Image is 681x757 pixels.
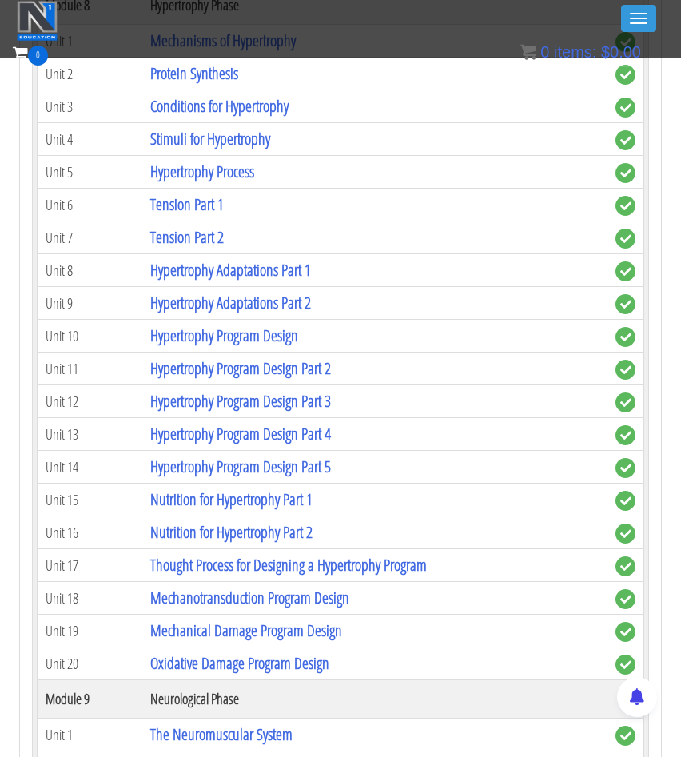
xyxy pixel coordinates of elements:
span: complete [615,327,635,347]
span: complete [615,261,635,281]
a: Hypertrophy Program Design Part 2 [150,357,331,379]
a: Hypertrophy Adaptations Part 2 [150,292,311,313]
span: items: [554,43,596,61]
td: Unit 17 [38,549,142,582]
span: $ [601,43,610,61]
span: complete [615,556,635,576]
td: Unit 18 [38,582,142,615]
span: complete [615,392,635,412]
td: Unit 15 [38,484,142,516]
a: Tension Part 2 [150,226,224,248]
a: Mechanotransduction Program Design [150,587,349,608]
td: Unit 19 [38,615,142,647]
td: Unit 4 [38,123,142,156]
span: complete [615,589,635,609]
bdi: 0.00 [601,43,641,61]
th: Module 9 [38,680,142,719]
img: n1-education [17,1,58,41]
a: 0 items: $0.00 [520,43,641,61]
span: complete [615,491,635,511]
td: Unit 10 [38,320,142,353]
a: Mechanical Damage Program Design [150,620,342,641]
a: Stimuli for Hypertrophy [150,128,270,149]
a: Hypertrophy Program Design [150,325,298,346]
a: The Neuromuscular System [150,723,293,745]
td: Unit 16 [38,516,142,549]
span: complete [615,655,635,675]
span: complete [615,425,635,445]
span: complete [615,130,635,150]
span: complete [615,229,635,249]
a: Nutrition for Hypertrophy Part 2 [150,521,313,543]
td: Unit 14 [38,451,142,484]
td: Unit 13 [38,418,142,451]
span: complete [615,196,635,216]
span: complete [615,726,635,746]
span: 0 [540,43,549,61]
a: Nutrition for Hypertrophy Part 1 [150,488,313,510]
a: Tension Part 1 [150,193,224,215]
th: Neurological Phase [142,680,607,719]
a: 0 [13,42,48,63]
a: Hypertrophy Program Design Part 5 [150,456,331,477]
span: complete [615,524,635,544]
td: Unit 8 [38,254,142,287]
td: Unit 6 [38,189,142,221]
span: complete [615,294,635,314]
a: Thought Process for Designing a Hypertrophy Program [150,554,427,576]
span: 0 [28,46,48,66]
td: Unit 12 [38,385,142,418]
td: Unit 9 [38,287,142,320]
td: Unit 7 [38,221,142,254]
span: complete [615,622,635,642]
td: Unit 11 [38,353,142,385]
a: Hypertrophy Program Design Part 3 [150,390,331,412]
td: Unit 1 [38,719,142,751]
span: complete [615,458,635,478]
span: complete [615,163,635,183]
a: Hypertrophy Program Design Part 4 [150,423,331,444]
a: Hypertrophy Process [150,161,254,182]
a: Oxidative Damage Program Design [150,652,329,674]
a: Hypertrophy Adaptations Part 1 [150,259,311,281]
img: icon11.png [520,44,536,60]
td: Unit 5 [38,156,142,189]
td: Unit 20 [38,647,142,680]
span: complete [615,360,635,380]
